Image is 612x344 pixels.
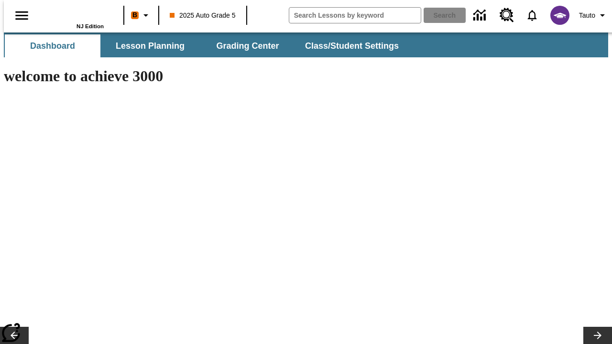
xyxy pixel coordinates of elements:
[4,67,417,85] h1: welcome to achieve 3000
[200,34,295,57] button: Grading Center
[494,2,520,28] a: Resource Center, Will open in new tab
[5,34,100,57] button: Dashboard
[545,3,575,28] button: Select a new avatar
[520,3,545,28] a: Notifications
[579,11,595,21] span: Tauto
[170,11,236,21] span: 2025 Auto Grade 5
[132,9,137,21] span: B
[583,327,612,344] button: Lesson carousel, Next
[42,3,104,29] div: Home
[8,1,36,30] button: Open side menu
[42,4,104,23] a: Home
[76,23,104,29] span: NJ Edition
[127,7,155,24] button: Boost Class color is orange. Change class color
[289,8,421,23] input: search field
[4,34,407,57] div: SubNavbar
[575,7,612,24] button: Profile/Settings
[550,6,569,25] img: avatar image
[4,32,608,57] div: SubNavbar
[468,2,494,29] a: Data Center
[102,34,198,57] button: Lesson Planning
[297,34,406,57] button: Class/Student Settings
